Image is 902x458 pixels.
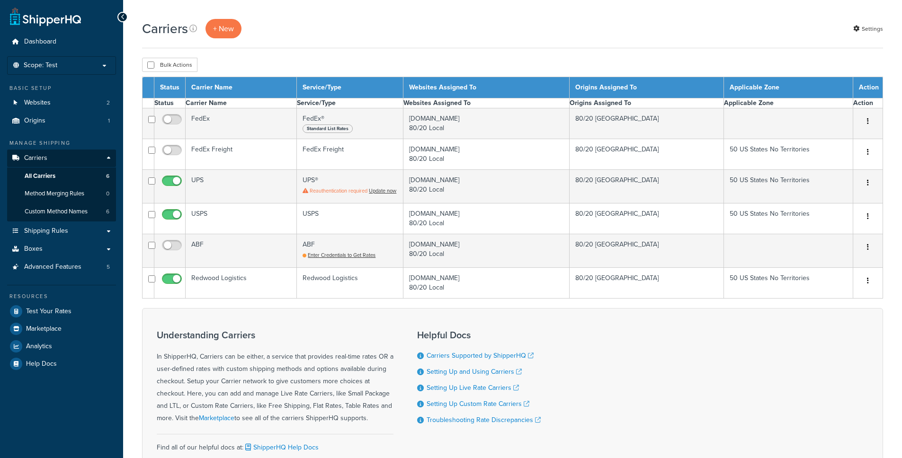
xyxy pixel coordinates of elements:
a: Settings [853,22,883,35]
div: Manage Shipping [7,139,116,147]
span: 0 [106,190,109,198]
a: Origins 1 [7,112,116,130]
td: 80/20 [GEOGRAPHIC_DATA] [570,234,724,268]
td: ABF [297,234,403,268]
td: Redwood Logistics [297,267,403,298]
a: Troubleshooting Rate Discrepancies [427,415,541,425]
a: Shipping Rules [7,222,116,240]
h3: Helpful Docs [417,330,541,340]
li: Origins [7,112,116,130]
a: Custom Method Names 6 [7,203,116,220]
th: Websites Assigned To [403,98,570,108]
a: Setting Up Custom Rate Carriers [427,399,529,409]
td: FedEx Freight [186,139,297,170]
span: Carriers [24,154,47,162]
span: Marketplace [26,325,62,333]
th: Action [853,98,883,108]
th: Carrier Name [186,77,297,98]
a: Marketplace [199,413,234,423]
a: Marketplace [7,320,116,337]
a: Advanced Features 5 [7,258,116,276]
th: Carrier Name [186,98,297,108]
div: Resources [7,292,116,300]
td: 80/20 [GEOGRAPHIC_DATA] [570,170,724,203]
td: FedEx® [297,108,403,139]
span: Test Your Rates [26,308,71,316]
li: Custom Method Names [7,203,116,220]
span: All Carriers [25,172,55,180]
td: USPS [186,203,297,234]
a: Analytics [7,338,116,355]
a: Setting Up and Using Carriers [427,367,522,377]
div: Find all of our helpful docs at: [157,434,393,454]
td: 80/20 [GEOGRAPHIC_DATA] [570,203,724,234]
span: Help Docs [26,360,57,368]
span: Websites [24,99,51,107]
span: Reauthentication required [310,187,367,194]
th: Websites Assigned To [403,77,570,98]
a: Test Your Rates [7,303,116,320]
li: Carriers [7,150,116,221]
a: Update now [369,187,396,194]
span: Advanced Features [24,263,81,271]
button: Bulk Actions [142,58,197,72]
li: All Carriers [7,167,116,185]
th: Applicable Zone [723,77,853,98]
span: 1 [108,117,110,125]
th: Status [154,77,186,98]
td: [DOMAIN_NAME] 80/20 Local [403,267,570,298]
span: Analytics [26,343,52,351]
a: ShipperHQ Help Docs [243,442,319,452]
td: FedEx Freight [297,139,403,170]
span: Standard List Rates [303,124,353,133]
td: 50 US States No Territories [723,170,853,203]
th: Origins Assigned To [570,77,724,98]
td: 80/20 [GEOGRAPHIC_DATA] [570,139,724,170]
span: Enter Credentials to Get Rates [308,251,375,259]
span: Custom Method Names [25,208,88,216]
a: Method Merging Rules 0 [7,185,116,203]
td: 50 US States No Territories [723,267,853,298]
span: 5 [107,263,110,271]
td: [DOMAIN_NAME] 80/20 Local [403,108,570,139]
a: Enter Credentials to Get Rates [303,251,375,259]
li: Websites [7,94,116,112]
td: [DOMAIN_NAME] 80/20 Local [403,139,570,170]
td: 50 US States No Territories [723,139,853,170]
div: Basic Setup [7,84,116,92]
a: Boxes [7,240,116,258]
th: Service/Type [297,98,403,108]
span: Origins [24,117,45,125]
td: Redwood Logistics [186,267,297,298]
th: Service/Type [297,77,403,98]
td: 80/20 [GEOGRAPHIC_DATA] [570,267,724,298]
th: Origins Assigned To [570,98,724,108]
td: UPS® [297,170,403,203]
a: Dashboard [7,33,116,51]
th: Status [154,98,186,108]
td: ABF [186,234,297,268]
span: Scope: Test [24,62,57,70]
li: Advanced Features [7,258,116,276]
td: [DOMAIN_NAME] 80/20 Local [403,170,570,203]
div: In ShipperHQ, Carriers can be either, a service that provides real-time rates OR a user-defined r... [157,330,393,424]
td: [DOMAIN_NAME] 80/20 Local [403,203,570,234]
td: UPS [186,170,297,203]
span: Boxes [24,245,43,253]
h1: Carriers [142,19,188,38]
td: 80/20 [GEOGRAPHIC_DATA] [570,108,724,139]
span: Method Merging Rules [25,190,84,198]
a: Carriers [7,150,116,167]
span: 6 [106,208,109,216]
th: Action [853,77,883,98]
a: All Carriers 6 [7,167,116,185]
a: Carriers Supported by ShipperHQ [427,351,534,361]
span: 6 [106,172,109,180]
a: + New [205,19,241,38]
li: Help Docs [7,355,116,372]
td: [DOMAIN_NAME] 80/20 Local [403,234,570,268]
h3: Understanding Carriers [157,330,393,340]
